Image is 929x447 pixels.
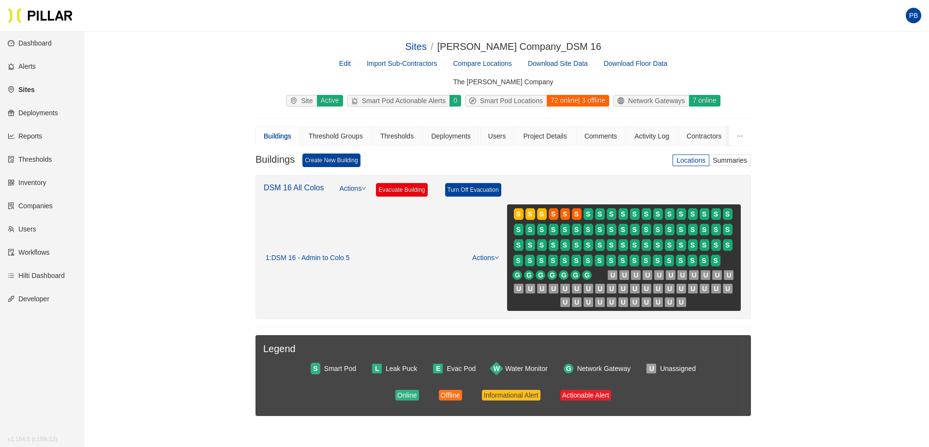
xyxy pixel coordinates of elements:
[609,240,614,250] span: S
[644,255,648,266] span: S
[563,224,567,235] span: S
[8,86,34,93] a: environmentSites
[702,283,707,294] span: U
[655,255,659,266] span: S
[584,131,617,141] div: Comments
[324,363,356,374] div: Smart Pod
[551,283,556,294] span: U
[8,8,73,23] img: Pillar Technologies
[656,240,660,250] span: S
[449,95,461,107] div: 0
[264,131,291,141] div: Buildings
[551,255,555,266] span: S
[441,390,460,401] div: Offline
[453,60,511,67] a: Compare Locations
[367,60,437,67] span: Import Sub-Contractors
[8,39,52,47] a: dashboardDashboard
[488,131,506,141] div: Users
[574,224,579,235] span: S
[8,295,49,303] a: apiDeveloper
[551,209,555,219] span: S
[563,209,567,219] span: S
[614,95,689,106] div: Network Gateways
[550,270,555,280] span: G
[8,248,49,256] a: auditWorkflows
[667,297,672,308] span: U
[598,297,602,308] span: U
[339,60,351,67] a: Edit
[586,297,591,308] span: U
[679,297,684,308] span: U
[523,131,567,141] div: Project Details
[445,183,501,197] a: Turn Off Evacuation
[657,270,661,280] span: U
[610,270,615,280] span: U
[539,283,544,294] span: U
[690,209,695,219] span: S
[679,240,683,250] span: S
[447,363,476,374] div: Evac Pod
[690,283,695,294] span: U
[8,109,58,117] a: giftDeployments
[620,255,625,266] span: S
[436,363,440,374] span: E
[431,131,471,141] div: Deployments
[645,270,650,280] span: U
[574,240,579,250] span: S
[632,297,637,308] span: U
[909,8,918,23] span: PB
[255,154,295,167] h3: Buildings
[516,255,520,266] span: S
[586,209,590,219] span: S
[656,224,660,235] span: S
[539,209,544,219] span: S
[347,95,450,106] div: Smart Pod Actionable Alerts
[713,255,718,266] span: S
[8,179,46,186] a: qrcodeInventory
[668,270,673,280] span: U
[484,390,539,401] div: Informational Alert
[702,240,706,250] span: S
[563,283,568,294] span: U
[376,183,427,197] a: Evacuate Building
[469,97,480,104] span: compass
[437,39,601,54] div: [PERSON_NAME] Company_DSM 16
[528,224,532,235] span: S
[465,95,547,106] div: Smart Pod Locations
[609,209,614,219] span: S
[263,343,743,355] h3: Legend
[703,270,708,280] span: U
[526,270,532,280] span: G
[397,390,417,401] div: Online
[515,270,520,280] span: G
[644,297,649,308] span: U
[8,202,53,210] a: solutionCompanies
[577,363,630,374] div: Network Gateway
[713,156,747,164] span: Summaries
[8,155,52,163] a: exceptionThresholds
[538,270,543,280] span: G
[586,224,590,235] span: S
[621,209,625,219] span: S
[316,95,343,107] div: Active
[644,283,649,294] span: U
[632,209,637,219] span: S
[574,255,578,266] span: S
[431,41,434,52] span: /
[679,224,683,235] span: S
[725,240,730,250] span: S
[562,255,567,266] span: S
[574,297,579,308] span: U
[676,156,705,164] span: Locations
[597,255,601,266] span: S
[715,270,719,280] span: U
[667,224,672,235] span: S
[516,240,521,250] span: S
[574,283,579,294] span: U
[528,240,532,250] span: S
[472,254,499,262] a: Actions
[563,297,568,308] span: U
[598,240,602,250] span: S
[621,240,625,250] span: S
[632,240,637,250] span: S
